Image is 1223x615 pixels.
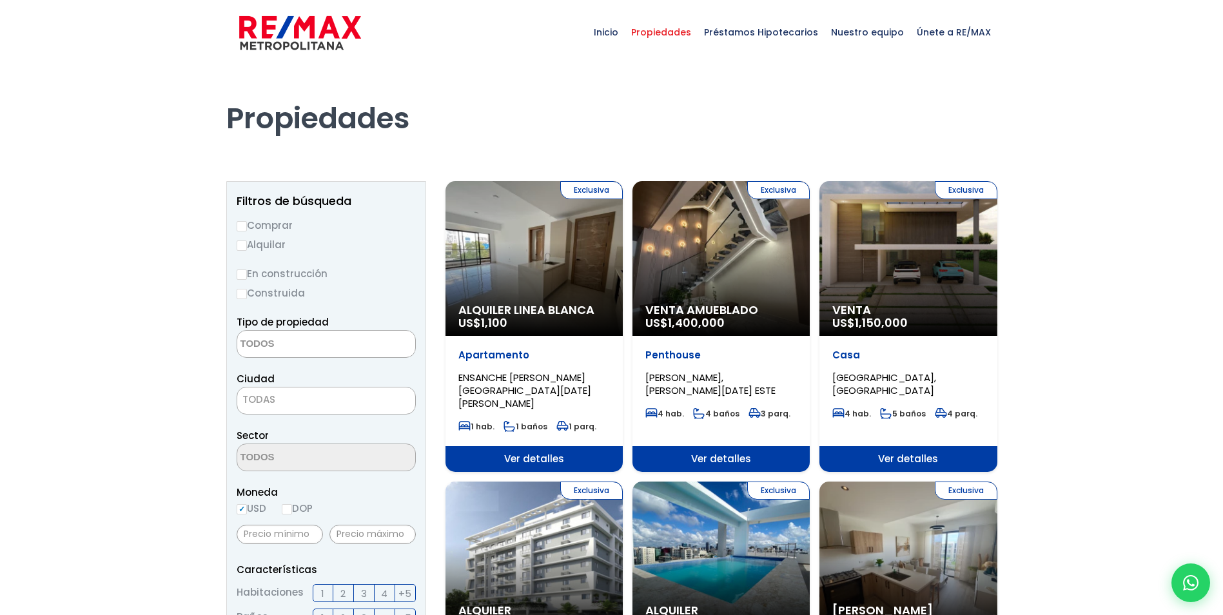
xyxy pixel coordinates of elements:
input: USD [237,504,247,514]
span: ENSANCHE [PERSON_NAME][GEOGRAPHIC_DATA][DATE][PERSON_NAME] [458,371,591,410]
p: Apartamento [458,349,610,362]
span: Exclusiva [747,482,810,500]
span: Habitaciones [237,584,304,602]
p: Penthouse [645,349,797,362]
span: 2 [340,585,346,601]
a: Exclusiva Venta US$1,150,000 Casa [GEOGRAPHIC_DATA], [GEOGRAPHIC_DATA] 4 hab. 5 baños 4 parq. Ver... [819,181,997,472]
label: En construcción [237,266,416,282]
input: Comprar [237,221,247,231]
span: Exclusiva [560,482,623,500]
span: Ciudad [237,372,275,386]
span: 4 baños [693,408,739,419]
p: Características [237,561,416,578]
input: Precio mínimo [237,525,323,544]
span: US$ [458,315,507,331]
a: Exclusiva Alquiler Linea Blanca US$1,100 Apartamento ENSANCHE [PERSON_NAME][GEOGRAPHIC_DATA][DATE... [445,181,623,472]
span: 1 [321,585,324,601]
label: Alquilar [237,237,416,253]
input: En construcción [237,269,247,280]
span: Venta [832,304,984,317]
span: TODAS [237,387,416,415]
textarea: Search [237,331,362,358]
h1: Propiedades [226,65,997,136]
span: 4 parq. [935,408,977,419]
span: Exclusiva [935,482,997,500]
span: 1 hab. [458,421,494,432]
span: Ver detalles [819,446,997,472]
label: Comprar [237,217,416,233]
span: Únete a RE/MAX [910,13,997,52]
span: +5 [398,585,411,601]
span: 1 parq. [556,421,596,432]
span: [PERSON_NAME], [PERSON_NAME][DATE] ESTE [645,371,776,397]
input: DOP [282,504,292,514]
span: Venta Amueblado [645,304,797,317]
span: Exclusiva [747,181,810,199]
span: 1 baños [504,421,547,432]
span: 1,150,000 [855,315,908,331]
span: 5 baños [880,408,926,419]
span: Tipo de propiedad [237,315,329,329]
span: 1,100 [481,315,507,331]
span: 4 [381,585,387,601]
span: Sector [237,429,269,442]
span: 4 hab. [645,408,684,419]
img: remax-metropolitana-logo [239,14,361,52]
span: 1,400,000 [668,315,725,331]
span: 3 [361,585,367,601]
input: Construida [237,289,247,299]
span: Ver detalles [632,446,810,472]
span: 4 hab. [832,408,871,419]
span: Alquiler Linea Blanca [458,304,610,317]
label: USD [237,500,266,516]
span: TODAS [237,391,415,409]
label: DOP [282,500,313,516]
textarea: Search [237,444,362,472]
span: Ver detalles [445,446,623,472]
span: Propiedades [625,13,698,52]
span: Moneda [237,484,416,500]
input: Alquilar [237,240,247,251]
span: Exclusiva [560,181,623,199]
span: [GEOGRAPHIC_DATA], [GEOGRAPHIC_DATA] [832,371,936,397]
input: Precio máximo [329,525,416,544]
h2: Filtros de búsqueda [237,195,416,208]
span: TODAS [242,393,275,406]
span: 3 parq. [748,408,790,419]
span: US$ [832,315,908,331]
span: Préstamos Hipotecarios [698,13,825,52]
p: Casa [832,349,984,362]
a: Exclusiva Venta Amueblado US$1,400,000 Penthouse [PERSON_NAME], [PERSON_NAME][DATE] ESTE 4 hab. 4... [632,181,810,472]
span: Nuestro equipo [825,13,910,52]
span: US$ [645,315,725,331]
label: Construida [237,285,416,301]
span: Inicio [587,13,625,52]
span: Exclusiva [935,181,997,199]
